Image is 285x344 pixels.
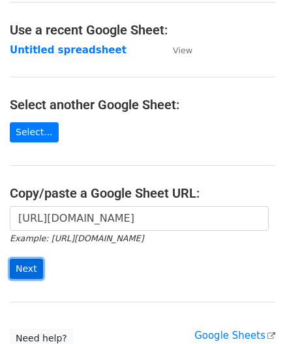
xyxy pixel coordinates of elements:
[10,259,43,279] input: Next
[10,44,127,56] a: Untitled spreadsheet
[173,46,192,55] small: View
[10,22,275,38] h4: Use a recent Google Sheet:
[10,97,275,112] h4: Select another Google Sheet:
[220,282,285,344] iframe: Chat Widget
[10,233,143,243] small: Example: [URL][DOMAIN_NAME]
[160,44,192,56] a: View
[10,185,275,201] h4: Copy/paste a Google Sheet URL:
[10,122,59,142] a: Select...
[194,330,275,341] a: Google Sheets
[10,206,269,231] input: Paste your Google Sheet URL here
